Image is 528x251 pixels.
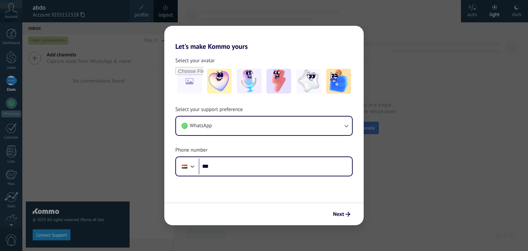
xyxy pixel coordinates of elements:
img: -1.jpeg [207,69,232,94]
span: Select your avatar [175,57,215,64]
button: Next [330,208,353,220]
img: -4.jpeg [296,69,321,94]
div: Egypt: + 20 [178,159,191,174]
span: Select your support preference [175,106,243,113]
button: WhatsApp [176,117,352,135]
h2: Let's make Kommo yours [164,26,364,51]
span: Next [333,212,344,217]
img: -3.jpeg [266,69,291,94]
img: -5.jpeg [326,69,351,94]
span: Phone number [175,147,208,154]
img: -2.jpeg [237,69,262,94]
span: WhatsApp [190,122,212,129]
